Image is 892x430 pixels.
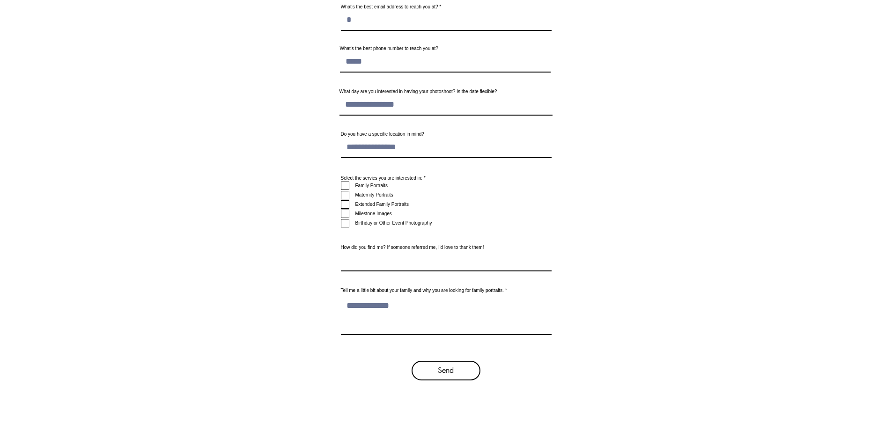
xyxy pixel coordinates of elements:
span: Family Portraits [355,183,388,188]
label: What day are you interested in having your photoshoot? Is the date flexible? [339,89,553,94]
label: Tell me a little bit about your family and why you are looking for family portraits. [341,288,552,293]
button: Send [412,361,480,380]
iframe: Wix Chat [848,386,892,430]
label: What's the best phone number to reach you at? [340,46,551,51]
div: Select the servics you are interested in: [341,176,552,181]
span: Send [438,365,454,376]
label: How did you find me? If someone referred me, I'd love to thank them! [341,245,552,250]
span: Maternity Portraits [355,192,393,197]
span: Milestone Images [355,211,392,216]
span: Birthday or Other Event Photography [355,220,432,226]
label: Do you have a specific location in mind? [341,132,552,137]
label: What's the best email address to reach you at? [341,5,552,9]
span: Extended Family Portraits [355,202,409,207]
